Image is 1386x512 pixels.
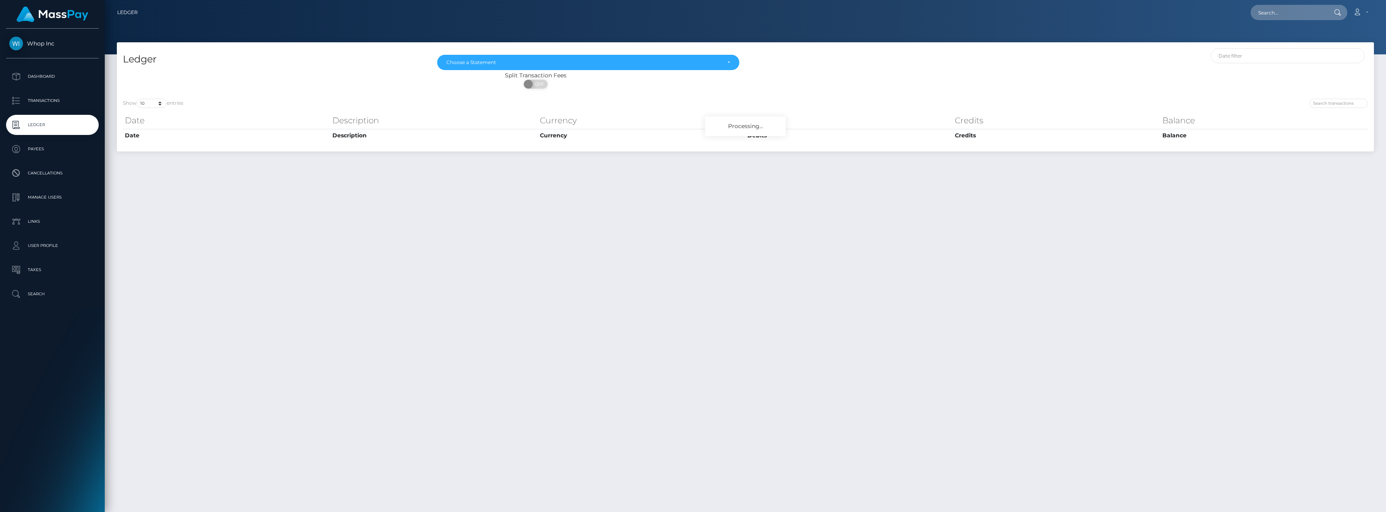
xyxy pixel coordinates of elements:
th: Credits [953,129,1160,142]
img: Whop Inc [9,37,23,50]
th: Date [123,129,330,142]
th: Currency [538,129,745,142]
p: User Profile [9,240,95,252]
a: Transactions [6,91,99,111]
span: Whop Inc [6,40,99,47]
a: Ledger [117,4,138,21]
th: Debits [745,112,953,129]
th: Currency [538,112,745,129]
p: Links [9,216,95,228]
div: Choose a Statement [446,59,721,66]
a: Payees [6,139,99,159]
a: Cancellations [6,163,99,183]
div: Processing... [705,116,786,136]
th: Description [330,112,538,129]
a: Taxes [6,260,99,280]
label: Show entries [123,99,183,108]
th: Debits [745,129,953,142]
th: Credits [953,112,1160,129]
th: Balance [1160,112,1368,129]
th: Date [123,112,330,129]
a: User Profile [6,236,99,256]
a: Dashboard [6,66,99,87]
th: Balance [1160,129,1368,142]
a: Links [6,211,99,232]
input: Date filter [1211,48,1365,63]
p: Transactions [9,95,95,107]
select: Showentries [137,99,167,108]
p: Taxes [9,264,95,276]
a: Manage Users [6,187,99,207]
div: Split Transaction Fees [117,71,955,80]
img: MassPay Logo [17,6,88,22]
button: Choose a Statement [437,55,739,70]
span: OFF [528,80,548,89]
p: Payees [9,143,95,155]
input: Search... [1251,5,1326,20]
p: Dashboard [9,70,95,83]
p: Ledger [9,119,95,131]
a: Search [6,284,99,304]
input: Search transactions [1309,99,1368,108]
a: Ledger [6,115,99,135]
h4: Ledger [123,52,425,66]
th: Description [330,129,538,142]
p: Cancellations [9,167,95,179]
p: Manage Users [9,191,95,203]
p: Search [9,288,95,300]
